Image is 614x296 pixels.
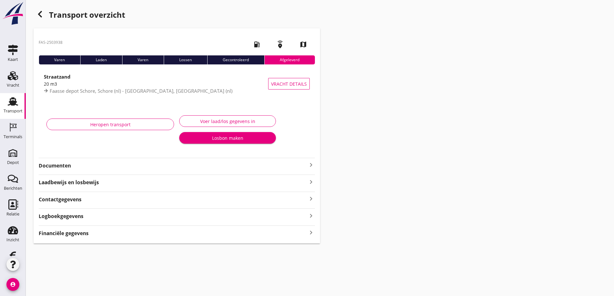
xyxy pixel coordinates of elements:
[80,55,122,64] div: Laden
[179,115,276,127] button: Voer laad/los gegevens in
[39,230,89,237] strong: Financiële gegevens
[1,2,24,25] img: logo-small.a267ee39.svg
[307,161,315,169] i: keyboard_arrow_right
[34,8,320,23] div: Transport overzicht
[307,195,315,203] i: keyboard_arrow_right
[179,132,276,144] button: Losbon maken
[7,160,19,165] div: Depot
[8,57,18,62] div: Kaart
[164,55,207,64] div: Lossen
[50,88,232,94] span: Faasse depot Schore, Schore (nl) - [GEOGRAPHIC_DATA], [GEOGRAPHIC_DATA] (nl)
[52,121,169,128] div: Heropen transport
[122,55,164,64] div: Varen
[307,178,315,186] i: keyboard_arrow_right
[46,119,174,130] button: Heropen transport
[185,118,270,125] div: Voer laad/los gegevens in
[4,186,22,190] div: Berichten
[294,35,312,53] i: map
[39,196,82,203] strong: Contactgegevens
[39,179,307,186] strong: Laadbewijs en losbewijs
[7,83,19,87] div: Vracht
[39,162,307,169] strong: Documenten
[44,73,71,80] strong: Straatzand
[268,78,310,90] button: Vracht details
[4,109,23,113] div: Transport
[44,81,268,87] div: 20 m3
[39,55,80,64] div: Varen
[271,81,307,87] span: Vracht details
[39,40,63,45] p: FAS-2503938
[307,211,315,220] i: keyboard_arrow_right
[271,35,289,53] i: emergency_share
[4,135,22,139] div: Terminals
[6,212,19,216] div: Relatie
[248,35,266,53] i: local_gas_station
[39,70,315,98] a: Straatzand20 m3Faasse depot Schore, Schore (nl) - [GEOGRAPHIC_DATA], [GEOGRAPHIC_DATA] (nl)Vracht...
[307,228,315,237] i: keyboard_arrow_right
[207,55,264,64] div: Gecontroleerd
[184,135,271,141] div: Losbon maken
[39,213,83,220] strong: Logboekgegevens
[264,55,315,64] div: Afgeleverd
[6,238,19,242] div: Inzicht
[6,278,19,291] i: account_circle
